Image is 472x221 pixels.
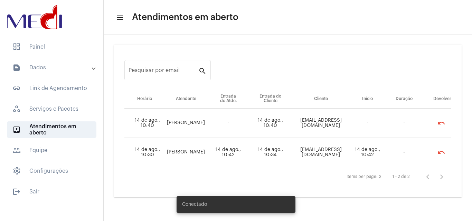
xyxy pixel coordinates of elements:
[12,125,21,134] mat-icon: sidenav icon
[7,183,96,200] span: Sair
[12,188,21,196] mat-icon: sidenav icon
[12,84,21,92] mat-icon: sidenav icon
[393,174,410,179] div: 1 - 2 de 2
[425,145,451,159] mat-chip-list: selection
[435,170,449,184] button: Próxima página
[385,109,423,138] td: -
[4,59,103,76] mat-expansion-panel-header: sidenav iconDados
[249,109,292,138] td: 14 de ago., 10:40
[116,13,123,22] mat-icon: sidenav icon
[12,146,21,154] mat-icon: sidenav icon
[437,148,445,157] mat-icon: undo
[425,116,451,130] mat-chip-list: selection
[12,167,21,175] span: sidenav icon
[129,69,198,75] input: Pesquisar por email
[7,121,96,138] span: Atendimentos em aberto
[164,138,207,167] td: [PERSON_NAME]
[7,142,96,159] span: Equipe
[7,80,96,97] span: Link de Agendamento
[421,170,435,184] button: Página anterior
[292,89,350,109] th: Cliente
[198,67,207,75] mat-icon: search
[292,109,350,138] td: [EMAIL_ADDRESS][DOMAIN_NAME]
[385,138,423,167] td: -
[207,89,249,109] th: Entrada do Atde.
[379,174,381,179] div: 2
[124,138,164,167] td: 14 de ago., 10:30
[7,39,96,55] span: Painel
[124,109,164,138] td: 14 de ago., 10:40
[12,105,21,113] span: sidenav icon
[249,138,292,167] td: 14 de ago., 10:34
[7,163,96,179] span: Configurações
[207,109,249,138] td: -
[12,43,21,51] span: sidenav icon
[132,12,238,23] span: Atendimentos em aberto
[182,201,207,208] span: Conectado
[350,138,385,167] td: 14 de ago., 10:42
[7,101,96,117] span: Serviços e Pacotes
[350,89,385,109] th: Início
[292,138,350,167] td: [EMAIL_ADDRESS][DOMAIN_NAME]
[164,109,207,138] td: [PERSON_NAME]
[249,89,292,109] th: Entrada do Cliente
[124,89,164,109] th: Horário
[385,89,423,109] th: Duração
[350,109,385,138] td: -
[437,119,445,127] mat-icon: undo
[12,63,21,72] mat-icon: sidenav icon
[6,3,64,31] img: d3a1b5fa-500b-b90f-5a1c-719c20e9830b.png
[207,138,249,167] td: 14 de ago., 10:42
[12,63,92,72] mat-panel-title: Dados
[423,89,451,109] th: Devolver
[164,89,207,109] th: Atendente
[347,174,378,179] div: Items per page:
